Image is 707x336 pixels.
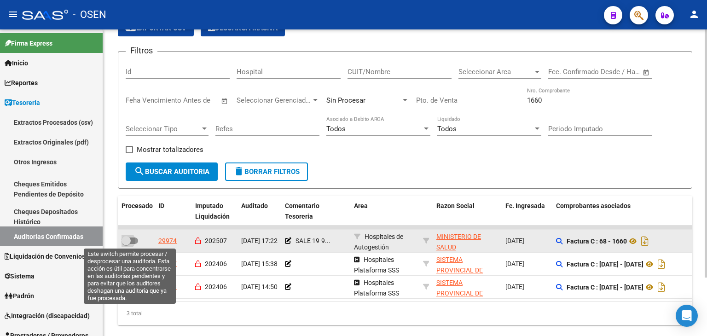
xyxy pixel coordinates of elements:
span: Liquidación de Convenios [5,251,85,261]
span: [DATE] 15:38 [241,260,278,267]
span: 202406 [205,283,227,290]
span: Hospitales Plataforma SSS [354,256,399,274]
span: Area [354,202,368,209]
span: Buscar Auditoria [134,168,209,176]
div: - 30999257182 [436,232,498,251]
span: SISTEMA PROVINCIAL DE SALUD [436,256,483,284]
span: Procesado [122,202,153,209]
datatable-header-cell: Procesado [118,196,155,226]
span: Sistema [5,271,35,281]
span: 202507 [205,237,227,244]
div: 3 total [118,302,692,325]
span: Inicio [5,58,28,68]
span: - OSEN [73,5,106,25]
span: SISTEMA PROVINCIAL DE SALUD [436,279,483,307]
mat-icon: menu [7,9,18,20]
strong: Factura C : 68 - 1660 [567,238,627,245]
span: Fc. Ingresada [505,202,545,209]
datatable-header-cell: ID [155,196,191,226]
span: Reportes [5,78,38,88]
span: Mostrar totalizadores [137,144,203,155]
span: Imputado Liquidación [195,202,230,220]
span: [DATE] 17:22 [241,237,278,244]
span: Todos [437,125,457,133]
button: Buscar Auditoria [126,162,218,181]
datatable-header-cell: Razon Social [433,196,502,226]
span: Firma Express [5,38,52,48]
span: Hospitales de Autogestión [354,233,403,251]
span: [DATE] [505,283,524,290]
span: MINISTERIO DE SALUD [436,233,481,251]
datatable-header-cell: Auditado [238,196,281,226]
span: ID [158,202,164,209]
div: - 30691822849 [436,255,498,274]
i: Descargar documento [639,234,651,249]
button: Borrar Filtros [225,162,308,181]
mat-icon: delete [233,166,244,177]
div: 19517 [158,259,177,269]
span: Razon Social [436,202,475,209]
button: Open calendar [641,67,652,78]
mat-icon: person [689,9,700,20]
i: Descargar documento [655,280,667,295]
span: 202406 [205,260,227,267]
span: Todos [326,125,346,133]
span: Sin Procesar [326,96,365,104]
span: Padrón [5,291,34,301]
span: Integración (discapacidad) [5,311,90,321]
span: [DATE] [505,260,524,267]
i: Descargar documento [655,257,667,272]
span: Seleccionar Area [458,68,533,76]
input: Fecha inicio [548,68,585,76]
mat-icon: search [134,166,145,177]
button: Open calendar [220,96,230,106]
span: Seleccionar Tipo [126,125,200,133]
datatable-header-cell: Comentario Tesoreria [281,196,350,226]
datatable-header-cell: Area [350,196,419,226]
span: Borrar Filtros [233,168,300,176]
span: Comprobantes asociados [556,202,631,209]
strong: Factura C : [DATE] - [DATE] [567,261,643,268]
div: - 30691822849 [436,278,498,297]
span: Auditado [241,202,268,209]
div: 19583 [158,282,177,292]
span: Seleccionar Gerenciador [237,96,311,104]
span: Tesorería [5,98,40,108]
span: Exportar CSV [125,24,186,32]
h3: Filtros [126,44,157,57]
datatable-header-cell: Fc. Ingresada [502,196,552,226]
strong: Factura C : [DATE] - [DATE] [567,284,643,291]
span: [DATE] [505,237,524,244]
div: 29974 [158,236,177,246]
datatable-header-cell: Comprobantes asociados [552,196,690,226]
span: Comentario Tesoreria [285,202,319,220]
span: Hospitales Plataforma SSS [354,279,399,297]
div: Open Intercom Messenger [676,305,698,327]
datatable-header-cell: Imputado Liquidación [191,196,238,226]
span: SALE 19-9... [296,237,330,244]
input: Fecha fin [594,68,638,76]
span: [DATE] 14:50 [241,283,278,290]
